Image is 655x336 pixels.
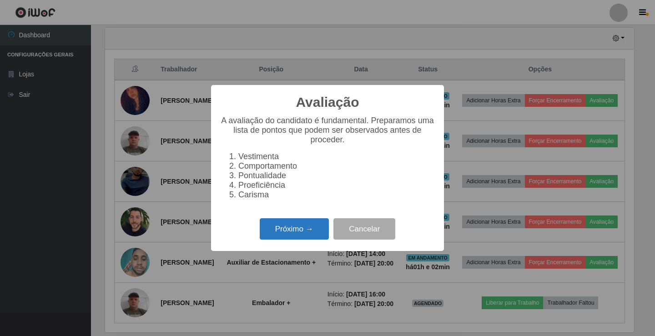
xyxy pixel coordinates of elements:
[296,94,359,110] h2: Avaliação
[238,171,435,181] li: Pontualidade
[333,218,395,240] button: Cancelar
[238,190,435,200] li: Carisma
[260,218,329,240] button: Próximo →
[238,181,435,190] li: Proeficiência
[238,161,435,171] li: Comportamento
[238,152,435,161] li: Vestimenta
[220,116,435,145] p: A avaliação do candidato é fundamental. Preparamos uma lista de pontos que podem ser observados a...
